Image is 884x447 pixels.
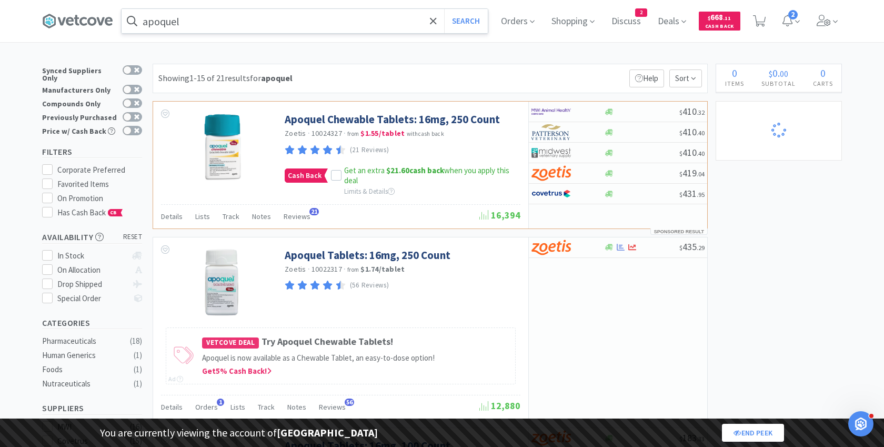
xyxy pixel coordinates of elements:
strong: cash back [386,165,444,175]
div: . [752,68,804,78]
div: Compounds Only [42,98,117,107]
img: 77fca1acd8b6420a9015268ca798ef17_1.png [531,186,571,202]
div: ( 1 ) [134,349,142,362]
img: a673e5ab4e5e497494167fe422e9a3ab.png [531,165,571,181]
h5: Suppliers [42,402,142,414]
h4: Carts [804,78,841,88]
span: 2 [636,9,647,16]
span: from [347,266,359,273]
a: Apoquel Chewable Tablets: 16mg, 250 Count [285,112,500,126]
span: 435 [679,241,705,253]
span: . 95 [697,191,705,198]
input: Search by item, sku, manufacturer, ingredient, size... [122,9,488,33]
span: Vetcove Deal [202,337,259,349]
span: Track [223,212,239,221]
span: 12,880 [479,400,520,412]
span: 410 [679,146,705,158]
span: 56 [345,399,354,406]
a: Discuss2 [607,17,645,26]
div: Price w/ Cash Back [42,126,117,135]
img: a5fb3d9171a646e5bea435a8f02a4828_302833.png [187,248,256,316]
p: (56 Reviews) [350,280,389,291]
span: . 40 [697,150,705,157]
img: d61305e8546f4588bbb19a4daacce902_401918.png [187,112,256,181]
div: Drop Shipped [57,278,127,291]
button: Search [444,9,488,33]
span: $ [679,129,682,137]
h4: Try Apoquel Chewable Tablets! [202,334,510,350]
h5: Categories [42,317,142,329]
span: · [344,128,346,138]
span: 2 [788,10,798,19]
span: Get an extra when you apply this deal [344,165,509,186]
span: · [344,264,346,274]
p: Help [629,69,664,87]
span: with cash back [407,130,444,137]
iframe: Intercom live chat [848,411,873,436]
div: ( 18 ) [130,335,142,347]
p: Apoquel is now available as a Chewable Tablet, an easy-to-dose option! [202,352,510,364]
span: Limits & Details [344,187,395,196]
a: End Peek [722,424,784,442]
div: ( 1 ) [134,363,142,376]
h5: Filters [42,146,142,158]
a: $668.11Cash Back [699,7,740,35]
div: Ad [168,374,183,384]
img: 4dd14cff54a648ac9e977f0c5da9bc2e_5.png [531,145,571,161]
span: $21.60 [386,165,409,175]
a: Zoetis [285,264,306,274]
h5: Availability [42,231,142,243]
span: Track [258,402,275,412]
span: Cash Back [285,169,324,182]
span: 0 [732,66,737,80]
div: Human Generics [42,349,127,362]
p: You are currently viewing the account of [100,424,378,441]
span: . 04 [697,170,705,178]
strong: $1.55 / tablet [360,128,405,138]
span: Reviews [284,212,310,221]
span: reset [123,232,143,243]
span: 00 [780,68,788,79]
div: Favorited Items [57,178,143,191]
span: . 40 [697,129,705,137]
img: a673e5ab4e5e497494167fe422e9a3ab.png [531,240,571,255]
span: CB [108,210,119,216]
img: f5e969b455434c6296c6d81ef179fa71_3.png [531,124,571,140]
span: Lists [230,402,245,412]
span: 431 [679,187,705,200]
span: $ [769,68,772,79]
div: Previously Purchased [42,112,117,121]
span: Lists [195,212,210,221]
span: 10024327 [312,128,342,138]
span: from [347,130,359,137]
div: Nutraceuticals [42,378,127,390]
strong: [GEOGRAPHIC_DATA] [277,426,378,439]
span: 1 [217,399,224,406]
span: . 32 [697,108,705,116]
span: Notes [287,402,306,412]
span: for [250,73,293,83]
div: ( 1 ) [134,378,142,390]
strong: apoquel [261,73,293,83]
span: 0 [772,66,778,80]
span: 16,394 [479,209,520,221]
span: 21 [309,208,319,215]
img: f6b2451649754179b5b4e0c70c3f7cb0_2.png [531,104,571,120]
span: Notes [252,212,271,221]
span: 419 [679,167,705,179]
span: Orders [195,402,218,412]
div: Sponsored Result [650,229,708,235]
div: Synced Suppliers Only [42,65,117,82]
div: In Stock [57,250,127,262]
span: Reviews [319,402,346,412]
div: Corporate Preferred [57,164,143,176]
span: $ [708,15,710,22]
span: Get 5 % Cash Back! [202,366,272,376]
span: $ [679,150,682,157]
div: On Allocation [57,264,127,276]
span: Details [161,212,183,221]
h4: Items [716,78,752,88]
span: 0 [820,66,826,80]
span: 410 [679,105,705,117]
span: $ [679,191,682,198]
